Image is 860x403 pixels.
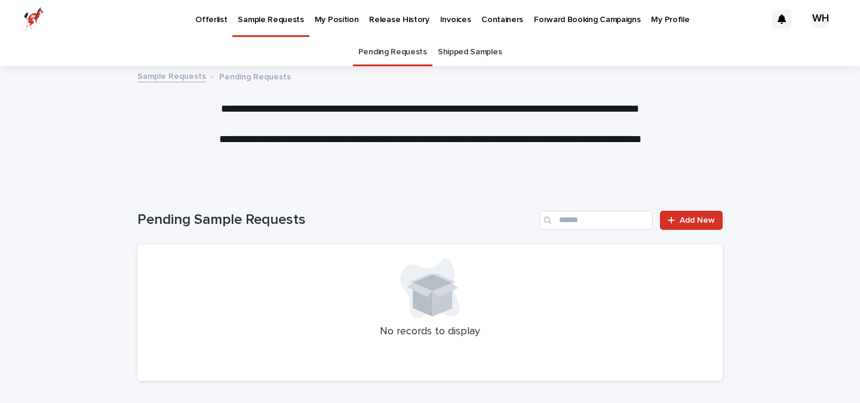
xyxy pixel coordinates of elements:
[24,7,44,31] img: zttTXibQQrCfv9chImQE
[811,10,830,29] div: WH
[438,38,502,66] a: Shipped Samples
[539,211,653,230] input: Search
[137,211,535,229] h1: Pending Sample Requests
[680,216,715,224] span: Add New
[152,325,708,339] p: No records to display
[137,69,206,82] a: Sample Requests
[660,211,723,230] a: Add New
[358,38,427,66] a: Pending Requests
[219,69,291,82] p: Pending Requests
